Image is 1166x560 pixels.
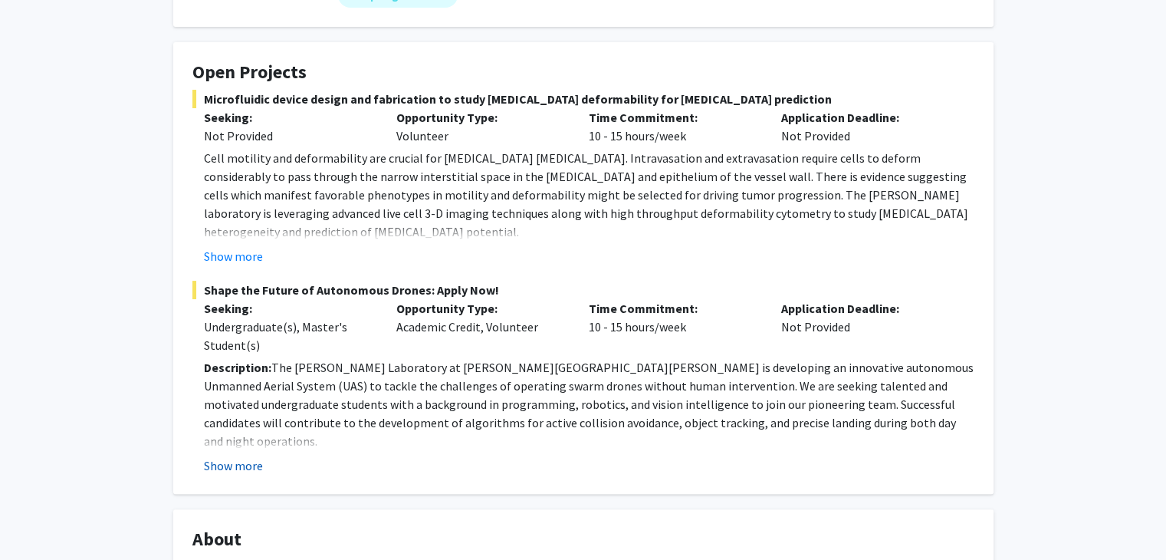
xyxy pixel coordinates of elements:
div: Academic Credit, Volunteer [385,299,577,354]
div: 10 - 15 hours/week [577,299,770,354]
div: Not Provided [204,127,373,145]
p: Opportunity Type: [396,108,566,127]
p: Opportunity Type: [396,299,566,318]
p: Seeking: [204,108,373,127]
p: Application Deadline: [781,108,951,127]
p: Seeking: [204,299,373,318]
p: Time Commitment: [589,299,758,318]
p: Application Deadline: [781,299,951,318]
button: Show more [204,247,263,265]
div: Volunteer [385,108,577,145]
p: Cell motility and deformability are crucial for [MEDICAL_DATA] [MEDICAL_DATA]. Intravasation and ... [204,149,974,241]
p: Time Commitment: [589,108,758,127]
span: Microfluidic device design and fabrication to study [MEDICAL_DATA] deformability for [MEDICAL_DAT... [192,90,974,108]
div: 10 - 15 hours/week [577,108,770,145]
h4: Open Projects [192,61,974,84]
iframe: Chat [11,491,65,548]
button: Show more [204,456,263,475]
div: Not Provided [770,108,962,145]
strong: Description: [204,360,271,375]
span: Shape the Future of Autonomous Drones: Apply Now! [192,281,974,299]
p: The [PERSON_NAME] Laboratory at [PERSON_NAME][GEOGRAPHIC_DATA][PERSON_NAME] is developing an inno... [204,358,974,450]
div: Not Provided [770,299,962,354]
h4: About [192,529,974,551]
div: Undergraduate(s), Master's Student(s) [204,318,373,354]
